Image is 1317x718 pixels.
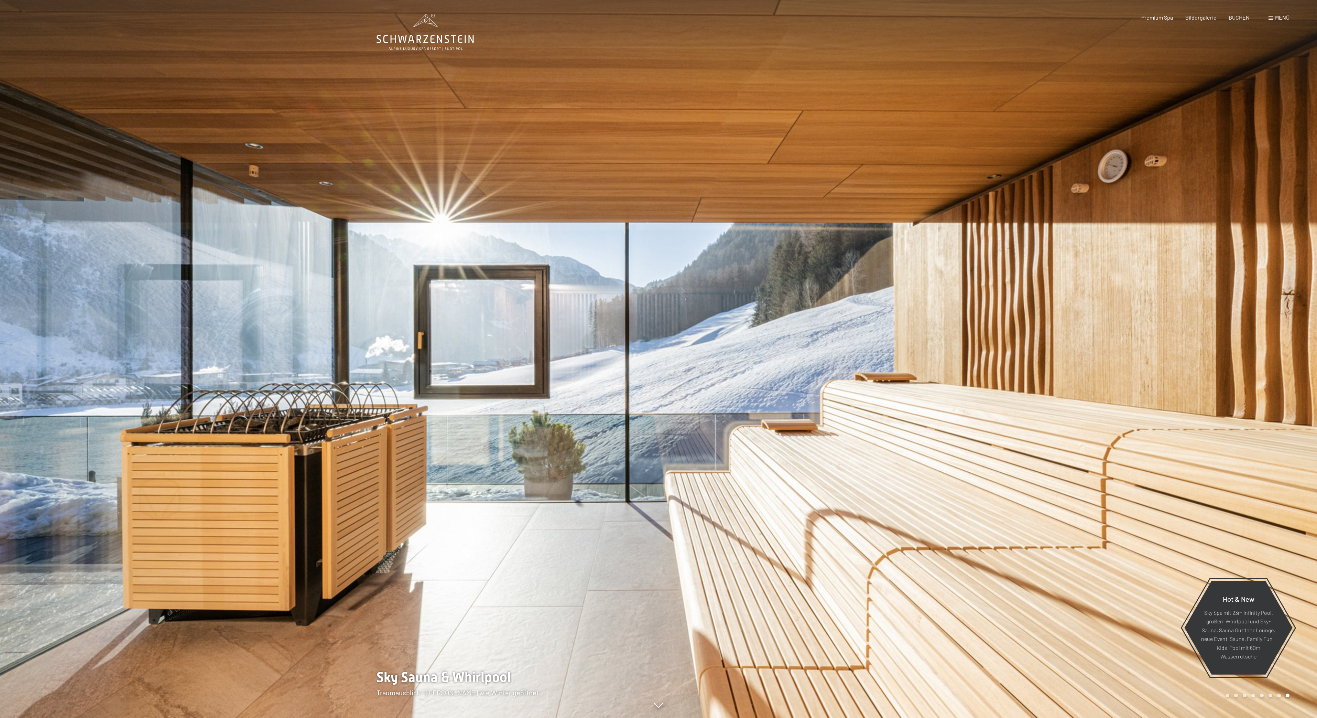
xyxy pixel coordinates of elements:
span: Hot & New [1223,594,1254,603]
div: Carousel Page 8 (Current Slide) [1286,694,1289,697]
div: Carousel Page 1 [1226,694,1229,697]
div: Carousel Page 3 [1243,694,1247,697]
div: Carousel Pagination [1223,694,1289,697]
p: Sky Spa mit 23m Infinity Pool, großem Whirlpool und Sky-Sauna, Sauna Outdoor Lounge, neue Event-S... [1201,608,1276,661]
a: Hot & New Sky Spa mit 23m Infinity Pool, großem Whirlpool und Sky-Sauna, Sauna Outdoor Lounge, ne... [1184,580,1293,675]
a: Bildergalerie [1185,14,1217,21]
span: Menü [1275,14,1289,21]
div: Carousel Page 4 [1251,694,1255,697]
div: Carousel Page 7 [1277,694,1281,697]
div: Carousel Page 5 [1260,694,1264,697]
a: BUCHEN [1229,14,1250,21]
a: Premium Spa [1141,14,1173,21]
div: Carousel Page 2 [1234,694,1238,697]
div: Carousel Page 6 [1269,694,1272,697]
